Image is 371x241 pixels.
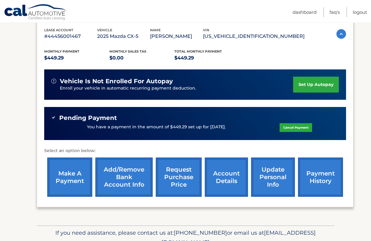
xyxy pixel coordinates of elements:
a: make a payment [47,157,92,197]
p: $0.00 [109,54,175,62]
p: Enroll your vehicle in automatic recurring payment deduction. [60,85,293,92]
p: [PERSON_NAME] [150,32,203,41]
p: 2025 Mazda CX-5 [97,32,150,41]
a: set up autopay [293,77,339,93]
a: update personal info [251,157,295,197]
span: Monthly sales Tax [109,49,146,53]
span: [PHONE_NUMBER] [174,229,227,236]
span: Monthly Payment [44,49,79,53]
a: Logout [353,7,367,17]
span: vin [203,28,209,32]
img: check-green.svg [51,115,56,120]
a: request purchase price [156,157,202,197]
p: $449.29 [44,54,109,62]
p: $449.29 [174,54,240,62]
span: name [150,28,161,32]
span: lease account [44,28,73,32]
a: Dashboard [293,7,317,17]
p: [US_VEHICLE_IDENTIFICATION_NUMBER] [203,32,305,41]
span: vehicle [97,28,112,32]
a: Cal Automotive [4,4,67,21]
span: Pending Payment [59,114,117,122]
a: Add/Remove bank account info [95,157,153,197]
img: alert-white.svg [51,79,56,84]
span: Total Monthly Payment [174,49,222,53]
img: accordion-active.svg [336,29,346,39]
a: account details [205,157,248,197]
p: #44456001467 [44,32,97,41]
p: Select an option below: [44,147,346,154]
span: vehicle is not enrolled for autopay [60,78,173,85]
a: Cancel Payment [280,123,312,132]
a: payment history [298,157,343,197]
p: You have a payment in the amount of $449.29 set up for [DATE]. [87,124,226,130]
a: FAQ's [330,7,340,17]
